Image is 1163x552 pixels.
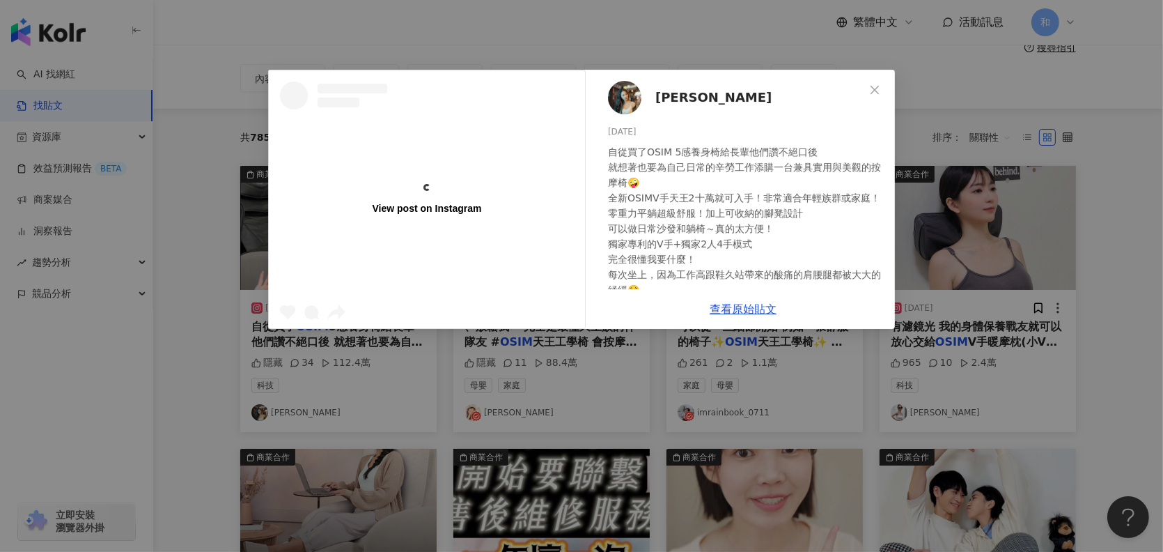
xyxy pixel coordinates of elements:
[655,88,772,107] span: [PERSON_NAME]
[373,202,482,215] div: View post on Instagram
[608,144,884,482] div: 自從買了OSIM 5感養身椅給長輩他們讚不絕口後 就想著也要為自己日常的辛勞工作添購一台兼具實用與美觀的按摩椅🤪 全新OSIMV手天王2十萬就可入手！非常適合年輕族群或家庭！ 零重力平躺超級舒服...
[608,81,864,114] a: KOL Avatar[PERSON_NAME]
[269,70,585,328] a: View post on Instagram
[608,81,641,114] img: KOL Avatar
[869,84,880,95] span: close
[861,76,889,104] button: Close
[608,125,884,139] div: [DATE]
[710,302,776,316] a: 查看原始貼文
